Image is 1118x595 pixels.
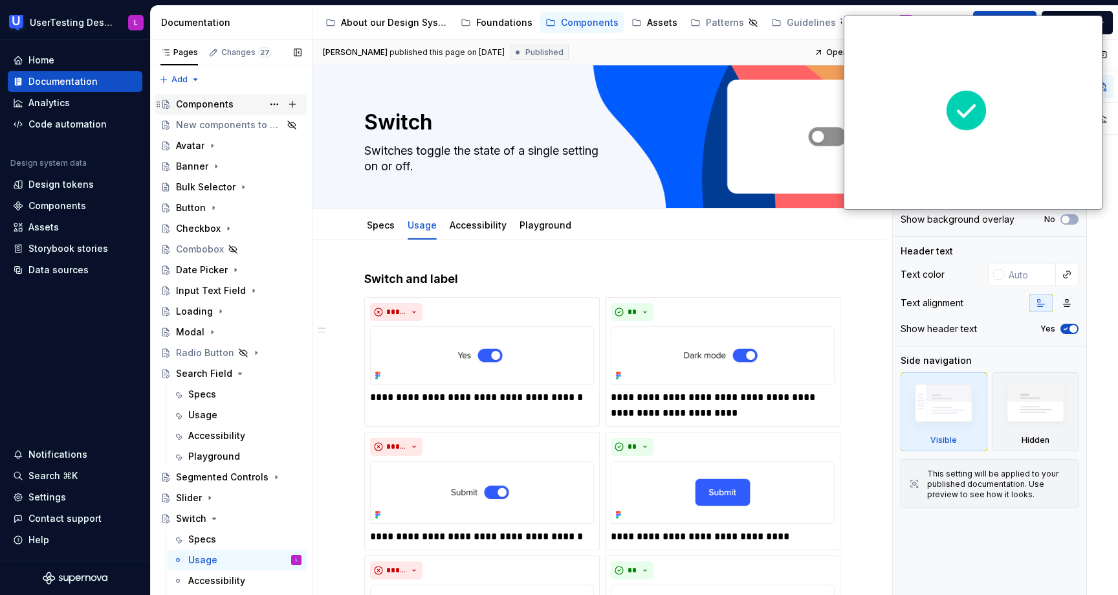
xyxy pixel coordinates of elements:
div: Components [176,98,234,111]
a: Assets [626,12,683,33]
textarea: Switches toggle the state of a single setting on or off. [362,140,831,177]
a: Design tokens [8,174,142,195]
div: New components to be added [176,118,283,131]
button: Help [8,530,142,550]
a: Switch [155,508,307,529]
a: Data sources [8,260,142,280]
div: Notifications [28,448,87,461]
a: Modal [155,322,307,342]
div: Search Field [176,367,232,380]
img: 01e3b014-dc73-4da6-9333-08df23d6f1a5.png [611,461,835,524]
a: Playground [520,219,571,230]
div: Specs [188,388,216,401]
svg: Supernova Logo [43,572,107,585]
a: Specs [367,219,395,230]
a: Slider [155,488,307,508]
div: Storybook stories [28,242,108,255]
div: Modal [176,326,204,339]
div: Code automation [28,118,107,131]
img: 2e2be1eb-dd7f-426b-93b0-b3144251e7be.png [370,326,594,385]
div: Foundations [476,16,532,29]
div: Radio Button [176,346,234,359]
span: Success [945,89,1003,131]
a: Open page [810,43,875,62]
div: Visible [930,435,957,445]
button: Share [914,11,968,34]
a: Specs [168,384,307,405]
a: Playground [168,446,307,467]
a: Foundations [455,12,538,33]
a: Assets [8,217,142,238]
div: Header text [901,245,953,258]
span: Open page [826,47,870,58]
a: Accessibility [450,219,507,230]
div: Analytics [28,96,70,109]
div: Contact support [28,512,102,525]
input: Auto [1003,263,1056,286]
a: Accessibility [168,570,307,591]
span: [PERSON_NAME] [323,47,388,58]
div: L [134,17,138,28]
a: Components [540,12,624,33]
a: Button [155,197,307,218]
img: ce8bf6f4-7ee4-4797-93bf-427ca7c6f25f.png [370,461,594,524]
a: Usage [168,405,307,425]
div: Segmented Controls [176,471,269,484]
div: Accessibility [188,574,245,587]
a: Specs [168,529,307,550]
div: Text alignment [901,297,963,309]
div: Changes [221,47,272,58]
div: Design system data [10,158,87,168]
a: Components [8,196,142,216]
div: Accessibility [444,211,512,238]
div: Data sources [28,264,89,276]
span: Published [525,47,564,58]
div: Button [176,201,206,214]
a: Search Field [155,363,307,384]
a: Analytics [8,93,142,113]
div: Usage [188,409,217,421]
a: Bulk Selector [155,177,307,197]
a: Code automation [8,114,142,135]
div: Specs [362,211,400,238]
a: Combobox [155,239,307,260]
button: Add [842,14,890,32]
button: Preview [973,11,1036,34]
div: Avatar [176,139,204,152]
div: Hidden [1022,435,1049,445]
div: Assets [647,16,677,29]
a: Radio Button [155,342,307,363]
span: Add [171,74,188,85]
div: Pages [160,47,198,58]
div: Settings [28,491,66,504]
a: Loading [155,301,307,322]
a: Usage [408,219,437,230]
a: UsageL [168,550,307,570]
button: Search ⌘K [8,466,142,486]
a: Settings [8,487,142,508]
img: 41adf70f-fc1c-4662-8e2d-d2ab9c673b1b.png [9,15,25,30]
button: Contact support [8,508,142,529]
textarea: Switch [362,107,831,138]
a: Avatar [155,135,307,156]
a: Segmented Controls [155,467,307,488]
span: 27 [258,47,272,58]
div: Checkbox [176,222,221,235]
a: Date Picker [155,260,307,280]
a: Patterns [685,12,763,33]
div: Bulk Selector [176,181,236,194]
div: Help [28,533,49,546]
div: L [296,554,298,567]
label: No [1044,214,1055,225]
div: Show header text [901,322,977,335]
div: Hidden [992,372,1079,451]
div: Guidelines [787,16,836,29]
div: Accessibility [188,429,245,442]
a: Storybook stories [8,238,142,259]
h4: Switch and label [364,271,834,287]
a: Documentation [8,71,142,92]
div: Page tree [320,10,839,36]
img: d9ee7fbe-27c7-4315-9ad6-a4c918272263.png [611,326,835,385]
div: This setting will be applied to your published documentation. Use preview to see how it looks. [927,469,1070,500]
